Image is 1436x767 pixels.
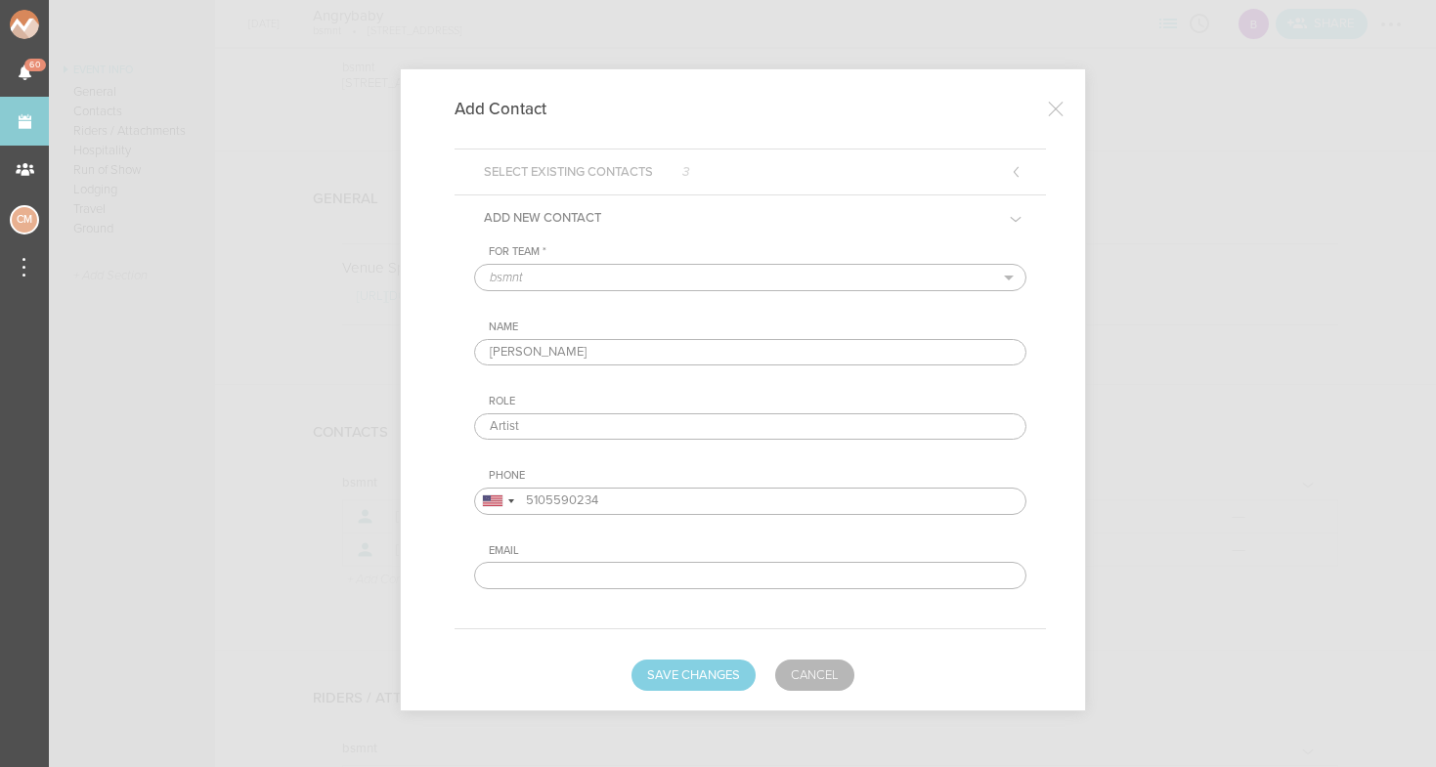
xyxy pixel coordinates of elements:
[10,10,120,39] img: NOMAD
[489,245,1026,259] div: For Team *
[474,488,1026,515] input: (201) 555-0123
[455,99,576,119] h4: Add Contact
[475,489,520,514] div: United States: +1
[469,195,616,240] h5: Add New Contact
[631,660,756,691] button: Save Changes
[489,469,1026,483] div: Phone
[469,149,704,194] h5: Select Existing Contacts
[775,660,854,691] a: Cancel
[489,544,1026,558] div: Email
[24,59,46,71] span: 60
[489,320,1026,334] div: Name
[682,166,689,179] span: 3
[10,205,39,234] div: Charlie McGinley
[489,395,1026,408] div: Role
